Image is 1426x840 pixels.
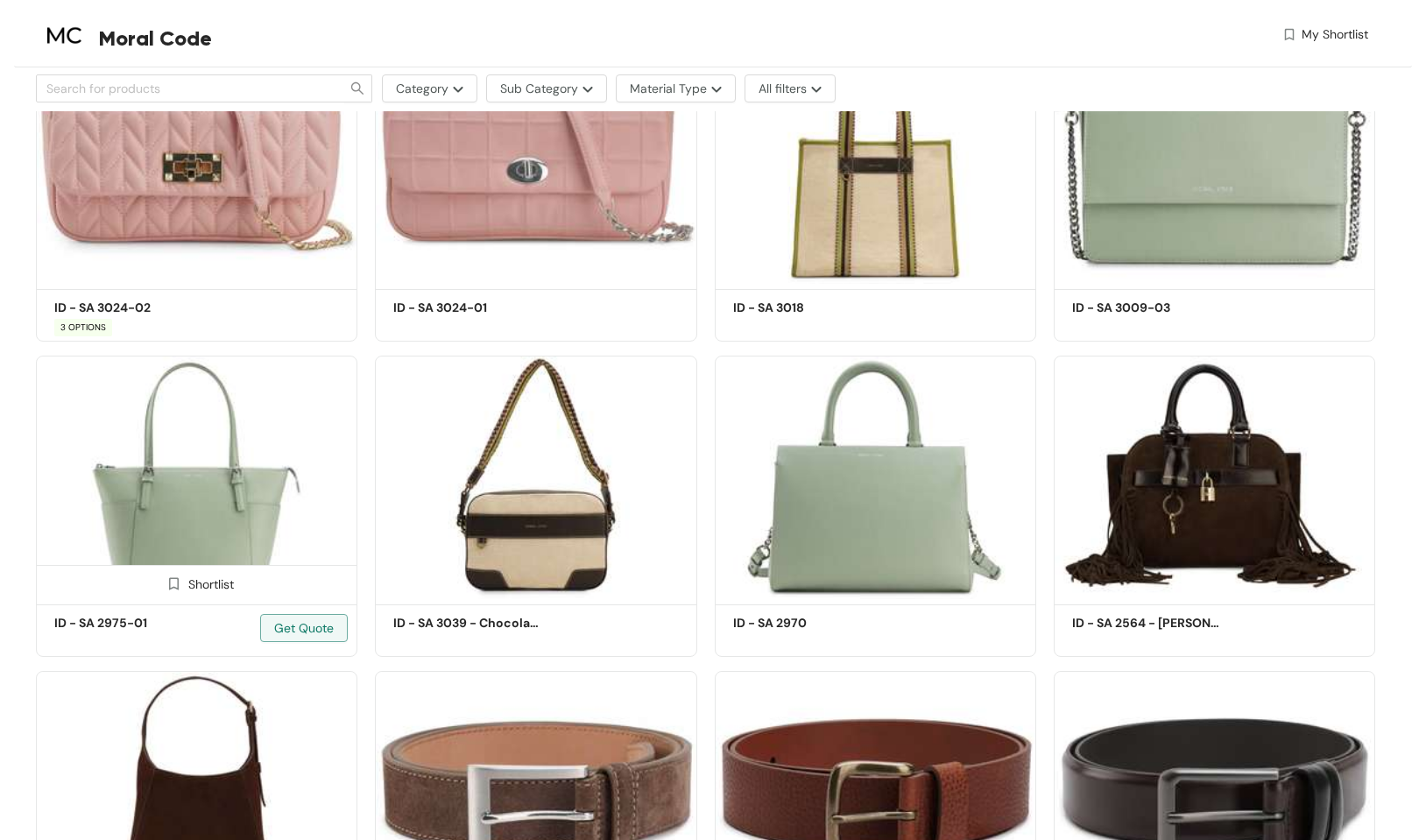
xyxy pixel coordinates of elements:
[375,356,696,598] img: 36aca2f7-d758-4616-aeca-65e7f74c4579
[99,23,212,54] span: Moral Code
[1302,25,1368,44] span: My Shortlist
[1072,614,1221,632] h5: ID - SA 2564 - [PERSON_NAME]
[393,299,542,317] h5: ID - SA 3024-01
[733,299,882,317] h5: ID - SA 3018
[274,618,334,638] span: Get Quote
[1054,356,1375,598] img: a065f666-749a-4e01-b7dc-3b57e5b8cd5b
[36,7,93,64] img: Buyer Portal
[715,41,1036,284] img: beb78b44-7f01-41d1-be66-9fac43ff4dc0
[1054,41,1375,284] img: 24d1bdb3-8cc4-4ca1-8688-a4ff283c3cff
[382,74,477,102] button: Categorymore-options
[344,74,372,102] button: search
[1281,25,1297,44] img: wishlist
[745,74,836,102] button: All filtersmore-options
[54,614,203,632] h5: ID - SA 2975-01
[616,74,736,102] button: Material Typemore-options
[54,319,112,336] span: 3 OPTIONS
[46,79,321,98] input: Search for products
[36,41,357,284] img: 869030aa-afe9-46b0-880b-9c0b12ecb105
[375,41,696,284] img: c1ff8c64-c1b3-471a-8349-92524ea8d74b
[578,86,593,93] img: more-options
[393,614,542,632] h5: ID - SA 3039 - Chocolate Brown
[630,79,707,98] span: Material Type
[448,86,463,93] img: more-options
[500,79,578,98] span: Sub Category
[1072,299,1221,317] h5: ID - SA 3009-03
[396,79,448,98] span: Category
[759,79,807,98] span: All filters
[715,356,1036,598] img: 3ead86f9-fe57-4d4f-8004-be3b9383c9ec
[344,81,371,95] span: search
[160,575,234,591] div: Shortlist
[260,614,348,642] button: Get Quote
[486,74,607,102] button: Sub Categorymore-options
[733,614,882,632] h5: ID - SA 2970
[707,86,722,93] img: more-options
[807,86,822,93] img: more-options
[166,575,182,592] img: Shortlist
[36,356,357,598] img: f244eafd-94ce-4db8-bbe4-79fa167c44a7
[54,299,203,317] h5: ID - SA 3024-02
